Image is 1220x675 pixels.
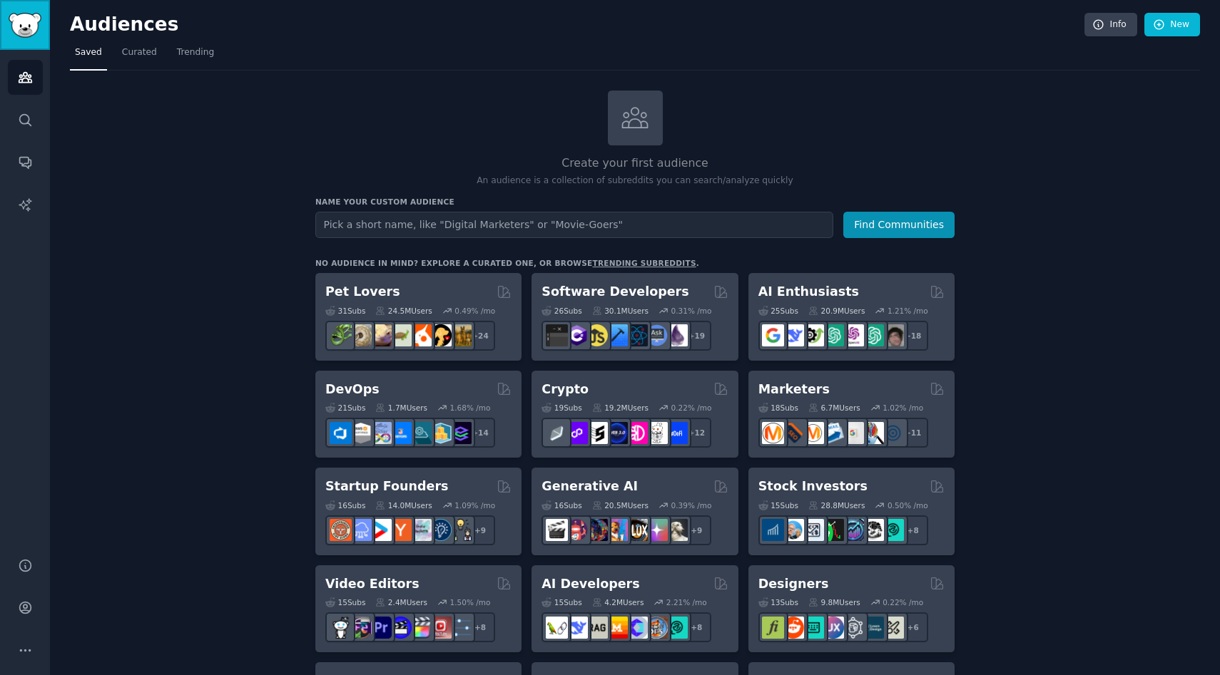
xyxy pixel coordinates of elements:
img: GummySearch logo [9,13,41,38]
img: OpenAIDev [842,324,864,346]
div: + 12 [681,418,711,448]
img: llmops [646,617,668,639]
div: 1.21 % /mo [888,306,928,316]
div: + 9 [465,515,495,545]
div: 15 Sub s [542,597,581,607]
img: 0xPolygon [566,422,588,444]
button: Find Communities [843,212,955,238]
img: UXDesign [822,617,844,639]
img: software [546,324,568,346]
div: 1.68 % /mo [450,403,491,413]
img: cockatiel [410,324,432,346]
div: 15 Sub s [758,500,798,510]
div: + 19 [681,321,711,351]
img: chatgpt_prompts_ [862,324,884,346]
h2: Crypto [542,381,589,398]
div: + 8 [898,515,928,545]
img: csharp [566,324,588,346]
img: VideoEditors [390,617,412,639]
img: StocksAndTrading [842,519,864,541]
div: 19.2M Users [592,403,649,413]
div: 20.5M Users [592,500,649,510]
h2: Startup Founders [325,478,448,495]
img: elixir [666,324,688,346]
span: Curated [122,46,157,59]
img: Rag [586,617,608,639]
img: swingtrading [862,519,884,541]
img: AskMarketing [802,422,824,444]
h2: Pet Lovers [325,283,400,301]
div: + 14 [465,418,495,448]
img: AIDevelopersSociety [666,617,688,639]
img: platformengineering [410,422,432,444]
img: Docker_DevOps [370,422,392,444]
img: PetAdvice [429,324,452,346]
h2: DevOps [325,381,380,398]
img: dalle2 [566,519,588,541]
div: 30.1M Users [592,306,649,316]
div: 0.31 % /mo [671,306,712,316]
img: AWS_Certified_Experts [350,422,372,444]
img: defi_ [666,422,688,444]
img: sdforall [606,519,628,541]
div: + 8 [681,612,711,642]
img: ethstaker [586,422,608,444]
span: Saved [75,46,102,59]
div: 26 Sub s [542,306,581,316]
img: azuredevops [330,422,352,444]
h2: Create your first audience [315,155,955,172]
img: startup [370,519,392,541]
div: 31 Sub s [325,306,365,316]
img: chatgpt_promptDesign [822,324,844,346]
div: 28.8M Users [808,500,865,510]
img: growmybusiness [449,519,472,541]
div: 4.2M Users [592,597,644,607]
img: ballpython [350,324,372,346]
div: 0.22 % /mo [883,597,923,607]
img: Entrepreneurship [429,519,452,541]
img: web3 [606,422,628,444]
div: 16 Sub s [542,500,581,510]
img: UX_Design [882,617,904,639]
div: 1.50 % /mo [450,597,491,607]
h2: Stock Investors [758,478,868,495]
span: Trending [177,46,214,59]
img: userexperience [842,617,864,639]
img: aws_cdk [429,422,452,444]
div: No audience in mind? Explore a curated one, or browse . [315,258,699,268]
div: 0.39 % /mo [671,500,712,510]
img: dogbreed [449,324,472,346]
h3: Name your custom audience [315,197,955,207]
img: AskComputerScience [646,324,668,346]
div: 1.09 % /mo [454,500,495,510]
img: googleads [842,422,864,444]
img: Forex [802,519,824,541]
div: 0.50 % /mo [888,500,928,510]
img: Youtubevideo [429,617,452,639]
img: EntrepreneurRideAlong [330,519,352,541]
img: Trading [822,519,844,541]
img: DeepSeek [566,617,588,639]
img: turtle [390,324,412,346]
img: DreamBooth [666,519,688,541]
div: 16 Sub s [325,500,365,510]
img: leopardgeckos [370,324,392,346]
img: MarketingResearch [862,422,884,444]
a: New [1144,13,1200,37]
div: 18 Sub s [758,403,798,413]
div: 0.49 % /mo [454,306,495,316]
a: Curated [117,41,162,71]
img: defiblockchain [626,422,648,444]
img: indiehackers [410,519,432,541]
img: ValueInvesting [782,519,804,541]
img: learnjavascript [586,324,608,346]
div: 13 Sub s [758,597,798,607]
p: An audience is a collection of subreddits you can search/analyze quickly [315,175,955,187]
img: learndesign [862,617,884,639]
img: iOSProgramming [606,324,628,346]
img: PlatformEngineers [449,422,472,444]
div: + 18 [898,321,928,351]
div: 2.4M Users [375,597,427,607]
div: 24.5M Users [375,306,432,316]
div: 20.9M Users [808,306,865,316]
